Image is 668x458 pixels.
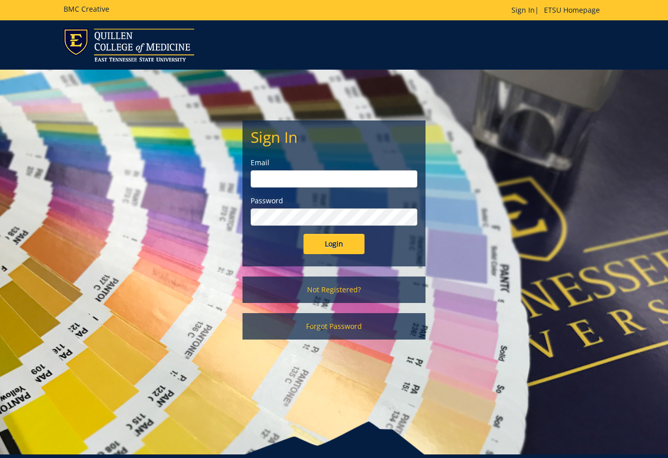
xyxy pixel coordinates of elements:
input: Login [303,234,365,254]
a: ETSU Homepage [539,5,605,15]
a: Not Registered? [242,277,426,303]
a: Forgot Password [242,313,426,340]
label: Email [251,158,417,168]
h2: Sign In [251,129,417,145]
h5: BMC Creative [64,5,109,13]
a: Sign In [511,5,535,15]
img: ETSU logo [64,28,194,62]
label: Password [251,196,417,206]
p: | [511,5,605,15]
